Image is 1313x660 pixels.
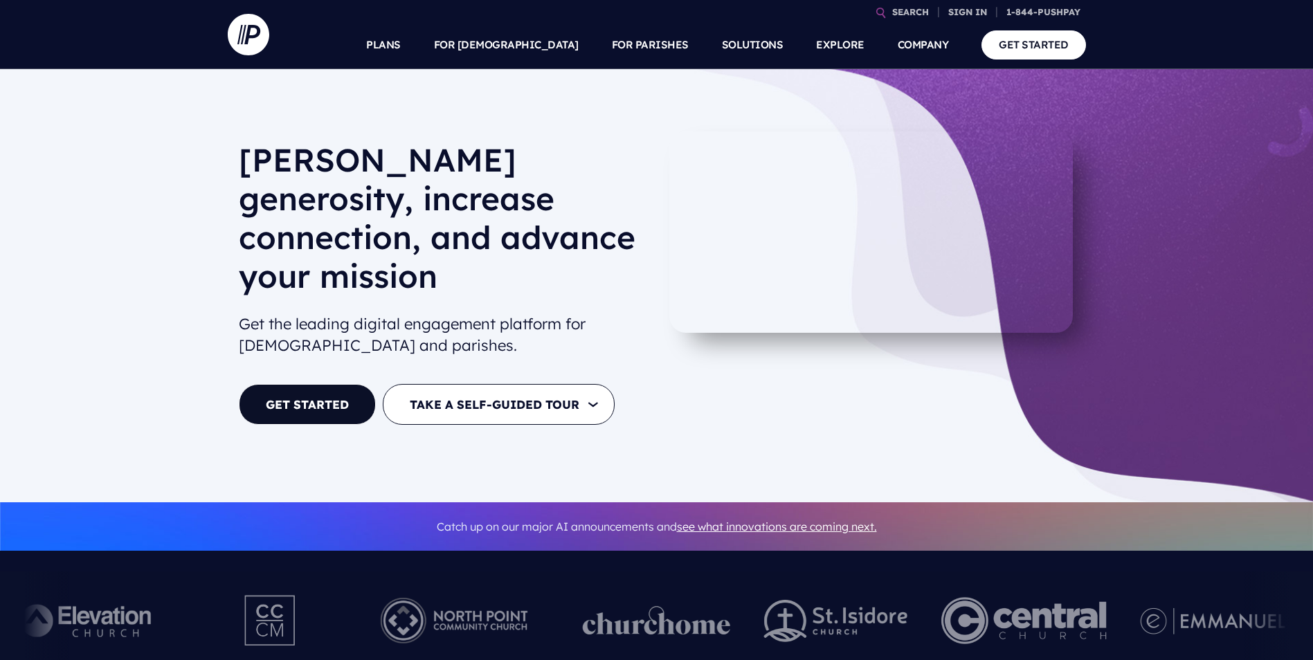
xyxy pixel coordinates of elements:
[239,308,646,362] h2: Get the leading digital engagement platform for [DEMOGRAPHIC_DATA] and parishes.
[677,520,877,533] a: see what innovations are coming next.
[583,606,731,635] img: pp_logos_1
[722,21,784,69] a: SOLUTIONS
[216,583,325,659] img: Pushpay_Logo__CCM
[612,21,689,69] a: FOR PARISHES
[359,583,550,659] img: Pushpay_Logo__NorthPoint
[239,511,1075,542] p: Catch up on our major AI announcements and
[383,384,615,425] button: TAKE A SELF-GUIDED TOUR
[366,21,401,69] a: PLANS
[981,30,1086,59] a: GET STARTED
[434,21,579,69] a: FOR [DEMOGRAPHIC_DATA]
[764,600,908,642] img: pp_logos_2
[941,583,1107,659] img: Central Church Henderson NV
[239,140,646,306] h1: [PERSON_NAME] generosity, increase connection, and advance your mission
[898,21,949,69] a: COMPANY
[239,384,376,425] a: GET STARTED
[816,21,864,69] a: EXPLORE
